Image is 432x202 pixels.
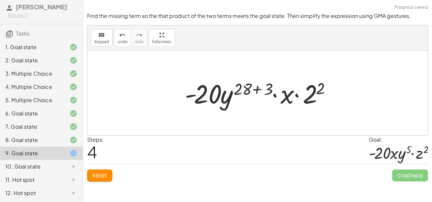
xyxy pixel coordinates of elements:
[131,29,147,47] button: redoredo
[8,12,77,19] div: Not you?
[152,39,171,44] span: fullscreen
[69,56,77,64] i: Task finished and correct.
[136,31,142,39] i: redo
[91,29,113,47] button: keyboardkeypad
[114,29,131,47] button: undoundo
[69,189,77,197] i: Task not started.
[69,136,77,144] i: Task finished and correct.
[5,176,59,184] div: 11. Hot spot
[69,70,77,78] i: Task finished and correct.
[94,39,109,44] span: keypad
[16,3,67,11] span: [PERSON_NAME]
[5,136,59,144] div: 8. Goal state
[69,149,77,157] i: Task started.
[5,123,59,131] div: 7. Goal state
[5,109,59,117] div: 6. Goal state
[5,70,59,78] div: 3. Multiple Choice
[119,31,126,39] i: undo
[5,83,59,91] div: 4. Multiple Choice
[69,123,77,131] i: Task finished and correct.
[5,56,59,64] div: 2. Goal state
[87,142,97,162] span: 4
[5,149,59,157] div: 9. Goal state
[5,189,59,197] div: 12. Hot spot
[69,176,77,184] i: Task not started.
[5,163,59,170] div: 10. Goal state
[5,43,59,51] div: 1. Goal state
[149,29,175,47] button: fullscreen
[87,136,104,143] label: Steps:
[87,12,428,20] p: Find the missing term so the that product of the two terms meets the goal state. Then simplify th...
[92,172,107,178] span: Reset
[69,109,77,117] i: Task finished and correct.
[69,163,77,170] i: Task not started.
[87,169,112,181] button: Reset
[69,43,77,51] i: Task finished and correct.
[69,96,77,104] i: Task finished and correct.
[118,39,128,44] span: undo
[69,83,77,91] i: Task finished and correct.
[394,4,428,11] span: Progress saved
[369,136,428,144] div: Goal:
[16,30,30,37] span: Tasks
[98,31,105,39] i: keyboard
[5,96,59,104] div: 5. Multiple Choice
[135,39,144,44] span: redo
